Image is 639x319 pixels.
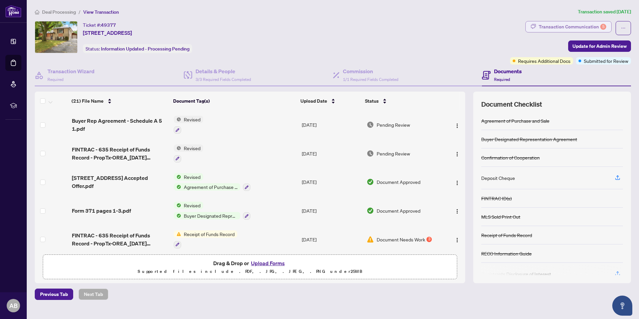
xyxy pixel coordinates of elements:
td: [DATE] [299,139,364,168]
span: FINTRAC - 635 Receipt of Funds Record - PropTx-OREA_[DATE] 20_24_59 1 1.pdf [72,145,169,162]
img: Document Status [367,178,374,186]
div: Status: [83,44,192,53]
div: Buyer Designated Representation Agreement [481,135,577,143]
span: AB [9,301,18,310]
button: Logo [452,177,463,187]
div: MLS Sold Print Out [481,213,520,220]
article: Transaction saved [DATE] [578,8,631,16]
span: home [35,10,39,14]
h4: Transaction Wizard [47,67,95,75]
th: (21) File Name [69,92,170,110]
img: IMG-W12345382_1.jpg [35,21,77,53]
img: Document Status [367,150,374,157]
button: Status IconRevised [174,144,203,163]
td: [DATE] [299,225,364,254]
button: Logo [452,148,463,159]
span: Update for Admin Review [572,41,627,51]
img: Status Icon [174,202,181,209]
span: Receipt of Funds Record [181,230,237,238]
td: [DATE] [299,110,364,139]
div: Ticket #: [83,21,116,29]
span: Required [47,77,63,82]
img: Logo [455,151,460,157]
span: Status [365,97,379,105]
span: Drag & Drop orUpload FormsSupported files include .PDF, .JPG, .JPEG, .PNG under25MB [43,255,457,280]
img: Status Icon [174,173,181,181]
div: Transaction Communication [539,21,606,32]
h4: Details & People [196,67,251,75]
p: Supported files include .PDF, .JPG, .JPEG, .PNG under 25 MB [47,268,453,276]
span: View Transaction [83,9,119,15]
button: Open asap [612,296,632,316]
button: Logo [452,119,463,130]
span: Agreement of Purchase and Sale [181,183,240,191]
span: Form 371 pages 1-3.pdf [72,207,131,215]
div: RECO Information Guide [481,250,532,257]
div: Confirmation of Cooperation [481,154,540,161]
button: Logo [452,205,463,216]
span: Information Updated - Processing Pending [101,46,189,52]
button: Status IconReceipt of Funds Record [174,230,237,248]
span: ellipsis [621,26,626,30]
span: Requires Additional Docs [518,57,570,65]
div: 3 [426,237,432,242]
span: Document Approved [377,207,420,214]
button: Update for Admin Review [568,40,631,52]
span: Required [494,77,510,82]
div: Deposit Cheque [481,174,515,182]
img: Status Icon [174,144,181,152]
span: 1/1 Required Fields Completed [343,77,398,82]
span: Upload Date [300,97,327,105]
button: Upload Forms [249,259,287,268]
button: Transaction Communication5 [525,21,612,32]
h4: Documents [494,67,522,75]
span: Deal Processing [42,9,76,15]
span: Revised [181,202,203,209]
button: Next Tab [79,289,108,300]
span: (21) File Name [72,97,104,105]
button: Logo [452,234,463,245]
span: FINTRAC - 635 Receipt of Funds Record - PropTx-OREA_[DATE] 20_24_59.pdf [72,231,169,247]
td: [DATE] [299,196,364,225]
button: Status IconRevisedStatus IconBuyer Designated Representation Agreement [174,202,250,220]
li: / [79,8,81,16]
img: Logo [455,237,460,243]
button: Status IconRevised [174,116,203,134]
span: 3/3 Required Fields Completed [196,77,251,82]
img: Logo [455,209,460,214]
img: Status Icon [174,212,181,219]
span: Document Checklist [481,100,542,109]
span: 49377 [101,22,116,28]
th: Document Tag(s) [170,92,297,110]
img: Document Status [367,236,374,243]
span: Revised [181,173,203,181]
img: Document Status [367,121,374,128]
div: Receipt of Funds Record [481,231,532,239]
span: Document Needs Work [377,236,425,243]
span: Pending Review [377,121,410,128]
span: [STREET_ADDRESS] [83,29,132,37]
div: 5 [600,24,606,30]
img: Document Status [367,207,374,214]
img: Status Icon [174,183,181,191]
th: Upload Date [298,92,363,110]
span: Drag & Drop or [213,259,287,268]
span: Document Approved [377,178,420,186]
span: Pending Review [377,150,410,157]
div: FINTRAC ID(s) [481,195,512,202]
span: Revised [181,144,203,152]
span: Previous Tab [40,289,68,300]
img: Status Icon [174,230,181,238]
span: Revised [181,116,203,123]
button: Previous Tab [35,289,73,300]
img: logo [5,5,21,17]
img: Status Icon [174,116,181,123]
th: Status [362,92,441,110]
div: Agreement of Purchase and Sale [481,117,549,124]
button: Status IconRevisedStatus IconAgreement of Purchase and Sale [174,173,250,191]
span: Buyer Rep Agreement - Schedule A 5 1.pdf [72,117,169,133]
h4: Commission [343,67,398,75]
td: [DATE] [299,168,364,197]
img: Logo [455,123,460,128]
span: Buyer Designated Representation Agreement [181,212,240,219]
